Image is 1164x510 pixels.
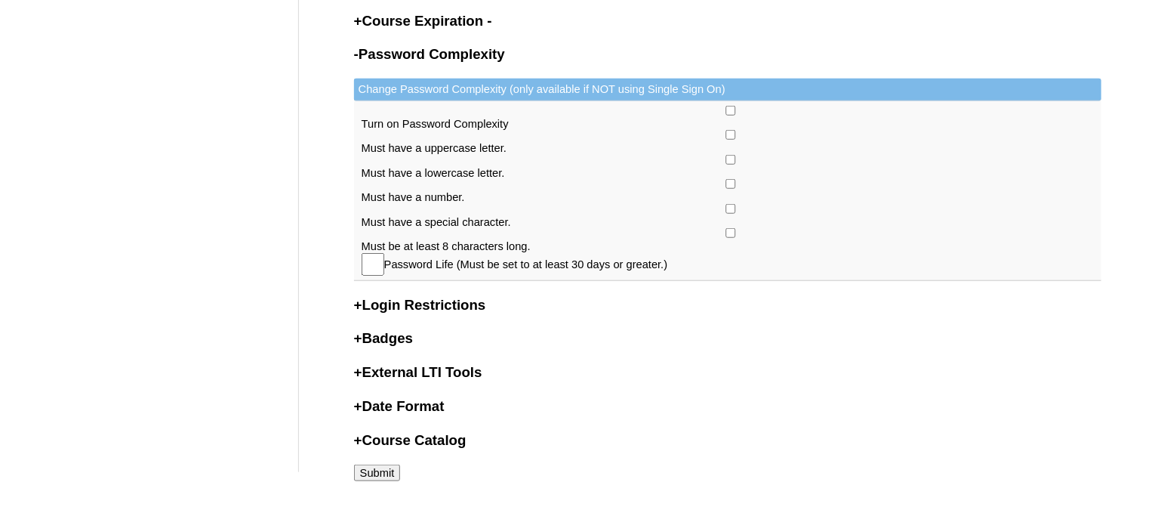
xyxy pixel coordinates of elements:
span: + [354,364,362,380]
span: + [354,398,362,414]
span: + [354,432,362,448]
td: Change Password Complexity (only available if NOT using Single Sign On) [354,79,1101,101]
span: - [354,46,359,62]
h3: Password Complexity [354,45,1101,64]
span: + [354,297,362,313]
span: + [354,13,362,29]
h3: External LTI Tools [354,363,1101,382]
span: + [354,330,362,346]
td: Turn on Password Complexity Must have a uppercase letter. Must have a lowercase letter. Must have... [354,101,1101,282]
h3: Date Format [354,397,1101,416]
input: Submit [354,465,401,481]
h3: Login Restrictions [354,295,1101,315]
h3: Course Catalog [354,431,1101,450]
h3: Course Expiration - [354,11,1101,31]
h3: Badges [354,329,1101,348]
